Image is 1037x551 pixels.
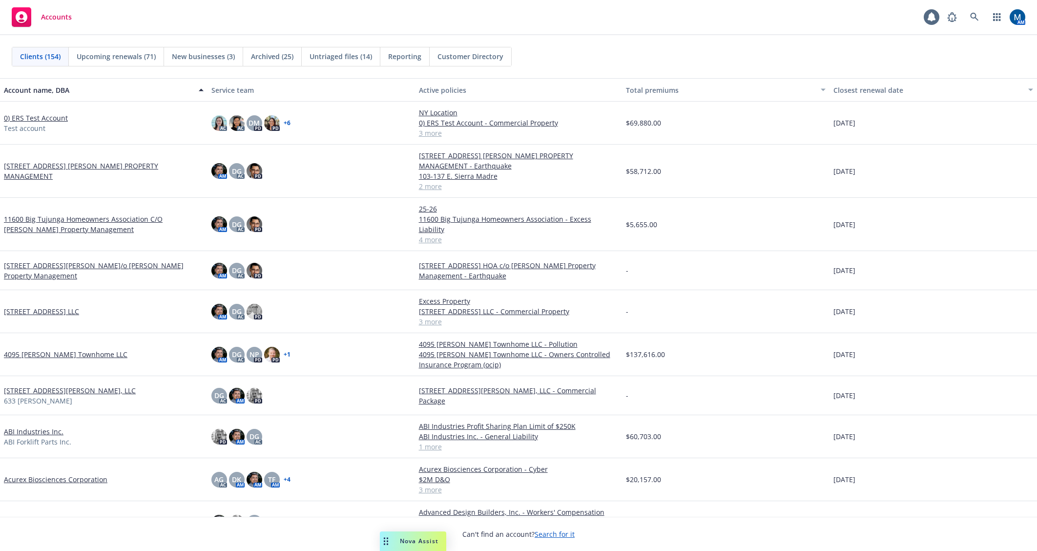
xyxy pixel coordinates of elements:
span: $58,712.00 [626,166,661,176]
a: ABI Industries Inc. [4,426,63,437]
a: 11600 Big Tujunga Homeowners Association - Excess Liability [419,214,619,234]
div: Account name, DBA [4,85,193,95]
a: 0) ERS Test Account [4,113,68,123]
a: 0) ERS Test Account - Commercial Property [419,118,619,128]
img: photo [247,163,262,179]
a: Accounts [8,3,76,31]
a: Search [965,7,984,27]
div: Drag to move [380,531,392,551]
a: 4095 [PERSON_NAME] Townhome LLC [4,349,127,360]
div: Active policies [419,85,619,95]
span: [DATE] [833,265,855,275]
img: photo [211,163,227,179]
span: DG [214,390,224,401]
a: 4095 [PERSON_NAME] Townhome LLC - Pollution [419,339,619,349]
button: Nova Assist [380,531,446,551]
span: [DATE] [833,431,855,442]
a: + 4 [284,477,290,483]
a: Search for it [535,530,575,539]
img: photo [211,429,227,445]
a: + 6 [284,120,290,126]
a: Acurex Biosciences Corporation [4,474,107,485]
span: - [626,265,628,275]
img: photo [247,388,262,403]
span: NP [249,349,259,360]
img: photo [229,388,245,403]
span: Upcoming renewals (71) [77,51,156,62]
a: 11600 Big Tujunga Homeowners Association C/O [PERSON_NAME] Property Management [4,214,204,234]
a: [STREET_ADDRESS][PERSON_NAME], LLC - Commercial Package [419,385,619,406]
a: [STREET_ADDRESS] HOA c/o [PERSON_NAME] Property Management - Earthquake [419,260,619,281]
span: Test account [4,123,45,133]
span: [DATE] [833,306,855,317]
span: - [626,390,628,401]
a: NY Location [419,107,619,118]
button: Active policies [415,78,622,102]
span: ABI Forklift Parts Inc. [4,437,71,447]
span: Nova Assist [400,537,438,545]
img: photo [211,515,227,530]
a: [STREET_ADDRESS][PERSON_NAME], LLC [4,385,136,396]
div: Total premiums [626,85,815,95]
span: Can't find an account? [462,529,575,539]
span: Customer Directory [437,51,503,62]
img: photo [211,263,227,278]
span: DG [232,219,242,230]
img: photo [211,115,227,131]
img: photo [247,472,262,487]
span: DG [249,431,259,442]
a: 4 more [419,234,619,245]
span: [DATE] [833,219,855,230]
span: DG [232,349,242,360]
span: Reporting [388,51,421,62]
a: Advanced Design Builders, Inc. - Workers' Compensation [419,507,619,517]
a: $2M D&O [419,474,619,485]
span: $137,616.00 [626,349,665,360]
a: 4095 [PERSON_NAME] Townhome LLC - Owners Controlled Insurance Program (ocip) [419,349,619,370]
span: [DATE] [833,474,855,485]
a: 103-137 E. Sierra Madre [419,171,619,181]
span: - [626,306,628,317]
img: photo [229,429,245,445]
div: Closest renewal date [833,85,1022,95]
img: photo [211,304,227,319]
span: Archived (25) [251,51,293,62]
a: 3 more [419,128,619,138]
span: [DATE] [833,390,855,401]
span: DG [232,265,242,275]
span: [DATE] [833,166,855,176]
a: + 1 [284,352,290,358]
img: photo [264,347,280,362]
a: ABI Industries Inc. - General Liability [419,431,619,442]
a: 3 more [419,317,619,327]
span: Accounts [41,13,72,21]
a: Acurex Biosciences Corporation - Cyber [419,464,619,474]
span: New businesses (3) [172,51,235,62]
span: DG [232,306,242,317]
div: Service team [211,85,411,95]
span: [DATE] [833,118,855,128]
a: [STREET_ADDRESS] LLC [4,306,79,317]
button: Total premiums [622,78,830,102]
a: Switch app [987,7,1007,27]
img: photo [211,216,227,232]
img: photo [264,115,280,131]
span: TF [268,474,275,485]
span: $60,703.00 [626,431,661,442]
a: 25-26 [419,204,619,214]
a: Report a Bug [942,7,962,27]
a: [STREET_ADDRESS][PERSON_NAME]/o [PERSON_NAME] Property Management [4,260,204,281]
img: photo [229,115,245,131]
a: ABI Industries Profit Sharing Plan Limit of $250K [419,421,619,431]
span: $5,655.00 [626,219,657,230]
a: Excess Property [419,296,619,306]
a: 3 more [419,485,619,495]
span: $69,880.00 [626,118,661,128]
